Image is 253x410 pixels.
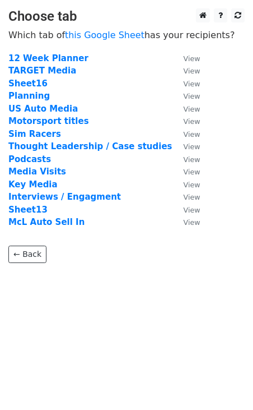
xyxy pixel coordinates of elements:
a: 12 Week Planner [8,53,88,63]
h3: Choose tab [8,8,245,25]
small: View [184,181,200,189]
a: Key Media [8,179,58,190]
a: View [172,192,200,202]
a: View [172,91,200,101]
small: View [184,92,200,100]
a: Motorsport titles [8,116,89,126]
a: View [172,129,200,139]
small: View [184,117,200,126]
a: View [172,141,200,151]
a: View [172,104,200,114]
a: Thought Leadership / Case studies [8,141,172,151]
small: View [184,105,200,113]
p: Which tab of has your recipients? [8,29,245,41]
small: View [184,168,200,176]
small: View [184,193,200,201]
a: View [172,167,200,177]
a: View [172,116,200,126]
a: Sim Racers [8,129,61,139]
a: Media Visits [8,167,66,177]
a: Planning [8,91,50,101]
a: View [172,217,200,227]
small: View [184,206,200,214]
small: View [184,130,200,139]
a: View [172,79,200,89]
a: View [172,53,200,63]
a: McL Auto Sell In [8,217,85,227]
a: Interviews / Engagment [8,192,121,202]
small: View [184,218,200,227]
a: View [172,179,200,190]
a: this Google Sheet [65,30,144,40]
a: US Auto Media [8,104,78,114]
a: View [172,154,200,164]
a: Sheet16 [8,79,48,89]
small: View [184,142,200,151]
small: View [184,67,200,75]
a: ← Back [8,246,46,263]
a: View [172,66,200,76]
small: View [184,54,200,63]
a: Podcasts [8,154,51,164]
a: TARGET Media [8,66,76,76]
small: View [184,155,200,164]
small: View [184,80,200,88]
a: View [172,205,200,215]
a: Sheet13 [8,205,48,215]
